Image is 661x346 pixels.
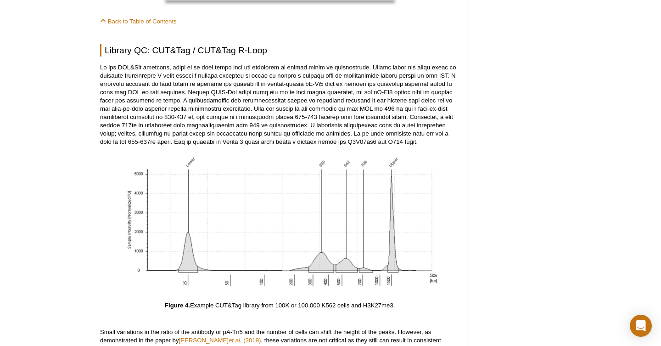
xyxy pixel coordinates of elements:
img: CUT&Tag library [119,155,441,290]
h2: Library QC: CUT&Tag / CUT&Tag R-Loop [100,44,459,57]
strong: Figure 4. [165,302,190,309]
a: Back to Table of Contents [100,18,177,25]
p: Lo ips DOL&Sit ametcons, adipi el se doei tempo inci utl etdolorem al enimad minim ve quisnostrud... [100,63,459,146]
a: [PERSON_NAME]et al, (2019) [179,337,261,344]
em: et al [229,337,240,344]
p: Example CUT&Tag library from 100K or 100,000 K562 cells and H3K27me3. [100,301,459,310]
div: Open Intercom Messenger [630,315,652,337]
